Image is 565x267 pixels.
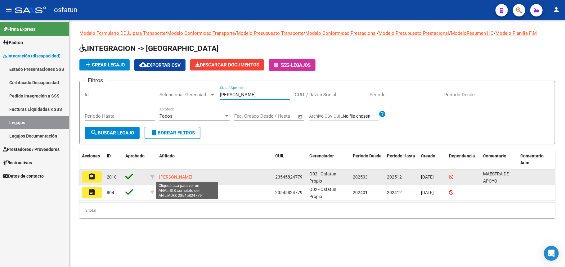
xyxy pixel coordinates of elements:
[90,130,134,136] span: Buscar Legajo
[84,62,125,68] span: Crear Legajo
[518,149,555,170] datatable-header-cell: Comentario Adm.
[379,110,386,118] mat-icon: help
[3,146,60,153] span: Prestadores / Proveedores
[387,153,415,158] span: Periodo Hasta
[234,113,254,119] input: Start date
[167,30,235,36] a: Modelo Conformidad Transporte
[3,159,32,166] span: Instructivos
[387,190,402,195] span: 202412
[104,149,123,170] datatable-header-cell: ID
[195,62,259,68] span: Descargar Documentos
[150,130,195,136] span: Borrar Filtros
[3,173,44,179] span: Datos de contacto
[79,30,165,36] a: Modelo Formulario DDJJ para Transporte
[123,149,148,170] datatable-header-cell: Aprobado
[79,30,555,218] div: / / / / / /
[260,113,290,119] input: End date
[90,129,98,136] mat-icon: search
[3,52,61,59] span: Integración (discapacidad)
[107,153,111,158] span: ID
[387,174,402,179] span: 202512
[79,44,219,53] span: INTEGRACION -> [GEOGRAPHIC_DATA]
[3,26,35,33] span: Firma Express
[421,153,435,158] span: Creado
[309,153,334,158] span: Gerenciador
[274,62,291,68] span: -
[350,149,384,170] datatable-header-cell: Periodo Desde
[307,149,350,170] datatable-header-cell: Gerenciador
[520,153,544,165] span: Comentario Adm.
[79,203,555,218] div: 2 total
[275,190,303,195] span: 23545824779
[5,6,12,13] mat-icon: menu
[139,62,181,68] span: Exportar CSV
[82,153,100,158] span: Acciones
[190,59,264,70] button: Descargar Documentos
[88,173,96,180] mat-icon: assignment
[309,171,336,183] span: O02 - Osfatun Propio
[483,171,509,183] span: MAESTRA DE APOYO
[84,61,92,68] mat-icon: add
[449,153,475,158] span: Dependencia
[495,30,537,36] a: Modelo Planilla FIM
[384,149,419,170] datatable-header-cell: Periodo Hasta
[481,149,518,170] datatable-header-cell: Comentario
[291,62,311,68] span: Legajos
[309,187,336,199] span: O02 - Osfatun Propio
[297,113,304,120] button: Open calendar
[275,153,285,158] span: CUIL
[85,127,140,139] button: Buscar Legajo
[145,127,200,139] button: Borrar Filtros
[134,59,186,71] button: Exportar CSV
[419,149,446,170] datatable-header-cell: Creado
[421,174,434,179] span: [DATE]
[88,188,96,196] mat-icon: assignment
[309,114,343,119] span: Archivo CSV CUIL
[269,59,316,71] button: -Legajos
[157,149,273,170] datatable-header-cell: Afiliado
[139,61,147,69] mat-icon: cloud_download
[421,190,434,195] span: [DATE]
[159,113,173,119] span: Todos
[353,174,368,179] span: 202503
[451,30,494,36] a: ModeloResumen HC
[150,129,158,136] mat-icon: delete
[544,246,559,261] div: Open Intercom Messenger
[353,190,368,195] span: 202401
[237,30,303,36] a: Modelo Presupuesto Transporte
[125,153,145,158] span: Aprobado
[79,59,130,70] button: Crear Legajo
[85,76,106,85] h3: Filtros
[483,153,506,158] span: Comentario
[379,30,449,36] a: Modelo Presupuesto Prestacional
[159,174,192,179] span: [PERSON_NAME]
[343,114,379,119] input: Archivo CSV CUIL
[3,39,23,46] span: Padrón
[353,153,382,158] span: Periodo Desde
[107,190,114,195] span: 804
[273,149,307,170] datatable-header-cell: CUIL
[49,3,77,17] span: - osfatun
[553,6,560,13] mat-icon: person
[107,174,117,179] span: 2010
[159,190,192,195] span: [PERSON_NAME]
[446,149,481,170] datatable-header-cell: Dependencia
[159,153,175,158] span: Afiliado
[159,92,210,97] span: Seleccionar Gerenciador
[305,30,377,36] a: Modelo Conformidad Prestacional
[275,174,303,179] span: 23545824779
[79,149,104,170] datatable-header-cell: Acciones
